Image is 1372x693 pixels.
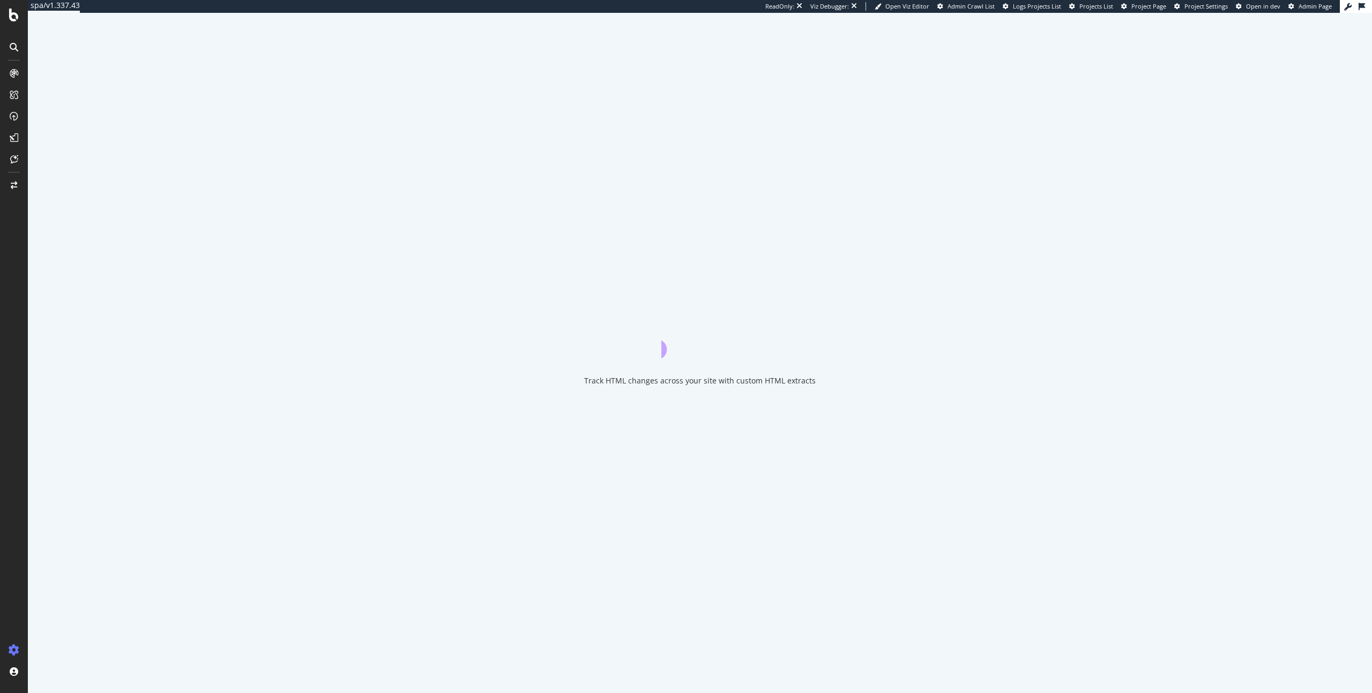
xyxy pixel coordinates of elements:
a: Admin Page [1288,2,1332,11]
div: animation [661,320,739,358]
div: Track HTML changes across your site with custom HTML extracts [584,375,816,386]
a: Project Settings [1174,2,1228,11]
a: Logs Projects List [1003,2,1061,11]
span: Admin Crawl List [948,2,995,10]
div: Viz Debugger: [810,2,849,11]
span: Project Page [1131,2,1166,10]
a: Open in dev [1236,2,1280,11]
span: Projects List [1079,2,1113,10]
span: Logs Projects List [1013,2,1061,10]
span: Open in dev [1246,2,1280,10]
a: Projects List [1069,2,1113,11]
div: ReadOnly: [765,2,794,11]
a: Open Viz Editor [875,2,929,11]
span: Open Viz Editor [885,2,929,10]
a: Project Page [1121,2,1166,11]
span: Project Settings [1184,2,1228,10]
a: Admin Crawl List [937,2,995,11]
span: Admin Page [1299,2,1332,10]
